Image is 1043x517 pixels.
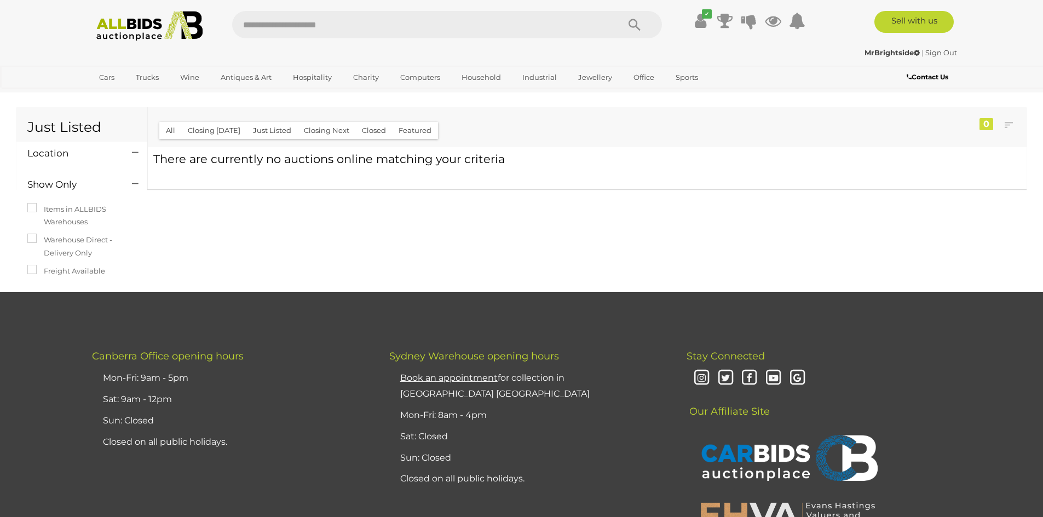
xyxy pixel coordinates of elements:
a: Sell with us [874,11,954,33]
button: All [159,122,182,139]
label: Items in ALLBIDS Warehouses [27,203,136,229]
a: Office [626,68,661,86]
button: Search [607,11,662,38]
h1: Just Listed [27,120,136,141]
button: Closing [DATE] [181,122,247,139]
a: Jewellery [571,68,619,86]
span: Our Affiliate Site [687,389,770,417]
label: Warehouse Direct - Delivery Only [27,234,136,259]
a: Hospitality [286,68,339,86]
i: Instagram [692,369,711,388]
li: Mon-Fri: 8am - 4pm [397,405,659,426]
a: Wine [173,68,206,86]
li: Mon-Fri: 9am - 5pm [100,368,362,389]
h4: Show Only [27,179,116,190]
span: | [921,48,924,57]
button: Closing Next [297,122,356,139]
img: CARBIDS Auctionplace [695,423,881,496]
a: [GEOGRAPHIC_DATA] [92,86,184,104]
i: Google [788,369,807,388]
a: Industrial [515,68,564,86]
a: Sports [669,68,705,86]
li: Sun: Closed [397,448,659,469]
label: Freight Available [27,265,105,277]
li: Sat: Closed [397,426,659,448]
b: Contact Us [907,73,948,81]
i: Youtube [764,369,783,388]
div: 0 [979,118,993,130]
u: Book an appointment [400,373,498,383]
li: Sat: 9am - 12pm [100,389,362,410]
a: Antiques & Art [214,68,279,86]
a: Cars [92,68,122,86]
a: Sign Out [925,48,957,57]
a: Computers [393,68,447,86]
li: Closed on all public holidays. [397,468,659,490]
h4: Location [27,148,116,159]
a: Contact Us [907,71,951,83]
a: Trucks [129,68,166,86]
span: There are currently no auctions online matching your criteria [153,152,505,166]
strong: MrBrightside [865,48,920,57]
i: ✔ [702,9,712,19]
a: Household [454,68,508,86]
button: Closed [355,122,393,139]
span: Sydney Warehouse opening hours [389,350,559,362]
i: Facebook [740,369,759,388]
i: Twitter [716,369,735,388]
button: Featured [392,122,438,139]
button: Just Listed [246,122,298,139]
span: Canberra Office opening hours [92,350,244,362]
a: Charity [346,68,386,86]
li: Closed on all public holidays. [100,432,362,453]
span: Stay Connected [687,350,765,362]
li: Sun: Closed [100,410,362,432]
img: Allbids.com.au [90,11,209,41]
a: ✔ [693,11,709,31]
a: MrBrightside [865,48,921,57]
a: Book an appointmentfor collection in [GEOGRAPHIC_DATA] [GEOGRAPHIC_DATA] [400,373,590,399]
